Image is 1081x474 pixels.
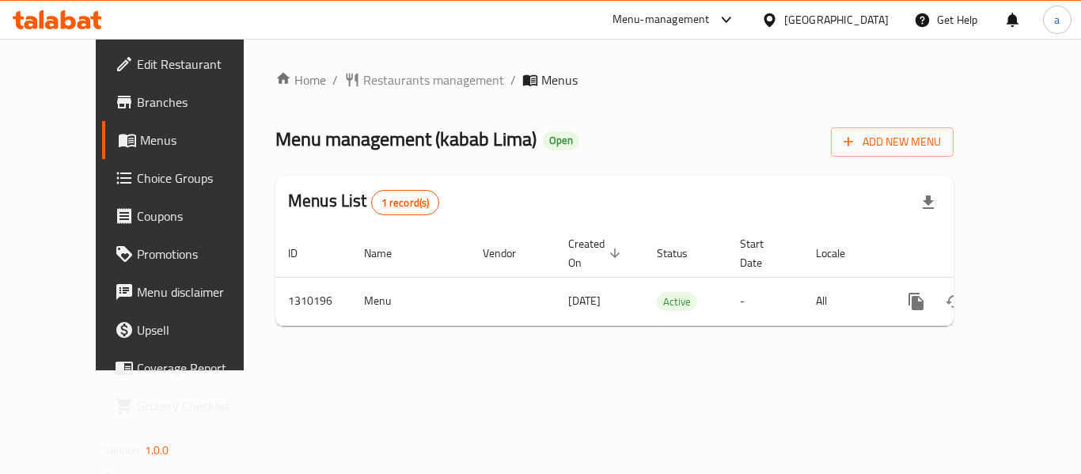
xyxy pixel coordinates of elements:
[784,11,889,28] div: [GEOGRAPHIC_DATA]
[543,131,579,150] div: Open
[657,293,697,311] span: Active
[740,234,784,272] span: Start Date
[102,121,276,159] a: Menus
[657,292,697,311] div: Active
[288,244,318,263] span: ID
[137,320,264,339] span: Upsell
[541,70,578,89] span: Menus
[275,70,326,89] a: Home
[483,244,537,263] span: Vendor
[727,277,803,325] td: -
[364,244,412,263] span: Name
[543,134,579,147] span: Open
[275,70,954,89] nav: breadcrumb
[844,132,941,152] span: Add New Menu
[137,93,264,112] span: Branches
[613,10,710,29] div: Menu-management
[137,207,264,226] span: Coupons
[351,277,470,325] td: Menu
[102,45,276,83] a: Edit Restaurant
[102,387,276,425] a: Grocery Checklist
[803,277,885,325] td: All
[102,349,276,387] a: Coverage Report
[102,273,276,311] a: Menu disclaimer
[102,311,276,349] a: Upsell
[363,70,504,89] span: Restaurants management
[140,131,264,150] span: Menus
[275,277,351,325] td: 1310196
[831,127,954,157] button: Add New Menu
[137,396,264,415] span: Grocery Checklist
[909,184,947,222] div: Export file
[275,229,1062,326] table: enhanced table
[332,70,338,89] li: /
[104,440,142,461] span: Version:
[935,283,973,320] button: Change Status
[657,244,708,263] span: Status
[568,234,625,272] span: Created On
[275,121,537,157] span: Menu management ( kabab Lima )
[137,169,264,188] span: Choice Groups
[137,245,264,264] span: Promotions
[885,229,1062,278] th: Actions
[1054,11,1060,28] span: a
[137,283,264,301] span: Menu disclaimer
[510,70,516,89] li: /
[372,195,439,210] span: 1 record(s)
[145,440,169,461] span: 1.0.0
[102,83,276,121] a: Branches
[371,190,440,215] div: Total records count
[102,159,276,197] a: Choice Groups
[344,70,504,89] a: Restaurants management
[137,358,264,377] span: Coverage Report
[897,283,935,320] button: more
[816,244,866,263] span: Locale
[102,235,276,273] a: Promotions
[137,55,264,74] span: Edit Restaurant
[288,189,439,215] h2: Menus List
[568,290,601,311] span: [DATE]
[102,197,276,235] a: Coupons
